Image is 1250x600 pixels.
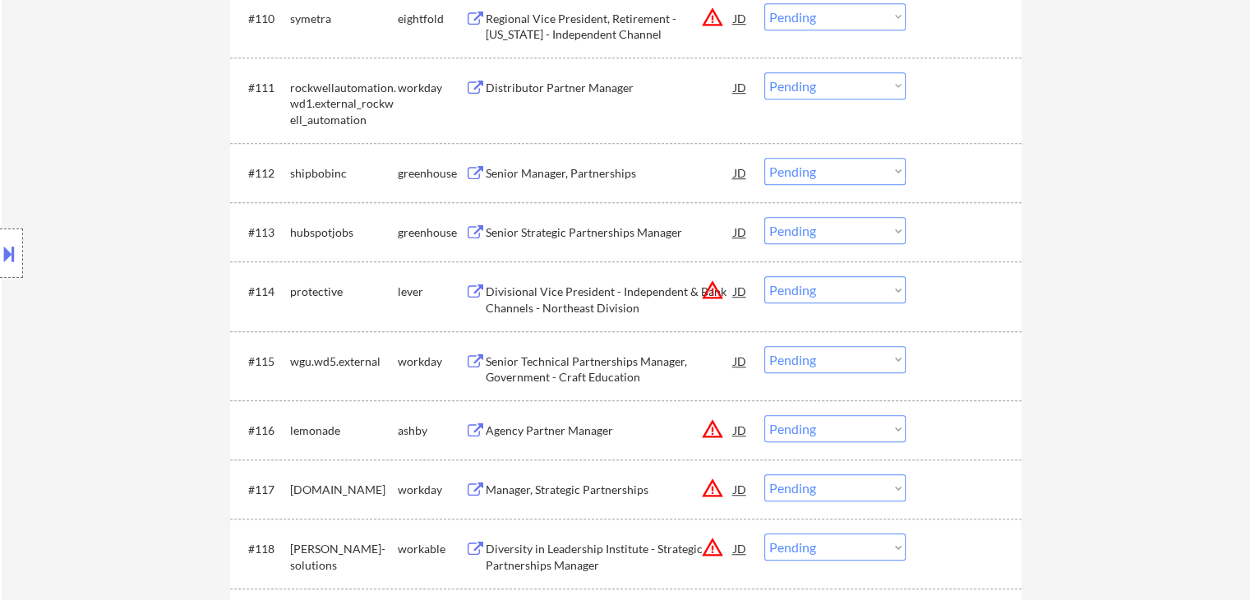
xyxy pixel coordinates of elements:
[398,482,465,498] div: workday
[732,276,749,306] div: JD
[248,11,277,27] div: #110
[732,346,749,376] div: JD
[398,541,465,557] div: workable
[398,80,465,96] div: workday
[398,284,465,300] div: lever
[486,353,734,385] div: Senior Technical Partnerships Manager, Government - Craft Education
[732,415,749,445] div: JD
[486,80,734,96] div: Distributor Partner Manager
[290,224,398,241] div: hubspotjobs
[290,165,398,182] div: shipbobinc
[398,422,465,439] div: ashby
[248,80,277,96] div: #111
[248,541,277,557] div: #118
[732,3,749,33] div: JD
[701,279,724,302] button: warning_amber
[732,533,749,563] div: JD
[290,353,398,370] div: wgu.wd5.external
[486,541,734,573] div: Diversity in Leadership Institute - Strategic Partnerships Manager
[701,477,724,500] button: warning_amber
[701,6,724,29] button: warning_amber
[290,284,398,300] div: protective
[732,474,749,504] div: JD
[486,165,734,182] div: Senior Manager, Partnerships
[732,217,749,247] div: JD
[486,224,734,241] div: Senior Strategic Partnerships Manager
[290,422,398,439] div: lemonade
[732,158,749,187] div: JD
[398,224,465,241] div: greenhouse
[486,422,734,439] div: Agency Partner Manager
[248,482,277,498] div: #117
[290,541,398,573] div: [PERSON_NAME]-solutions
[290,482,398,498] div: [DOMAIN_NAME]
[398,353,465,370] div: workday
[248,422,277,439] div: #116
[290,11,398,27] div: symetra
[701,418,724,441] button: warning_amber
[486,11,734,43] div: Regional Vice President, Retirement - [US_STATE] - Independent Channel
[701,536,724,559] button: warning_amber
[398,11,465,27] div: eightfold
[732,72,749,102] div: JD
[486,482,734,498] div: Manager, Strategic Partnerships
[398,165,465,182] div: greenhouse
[290,80,398,128] div: rockwellautomation.wd1.external_rockwell_automation
[486,284,734,316] div: Divisional Vice President - Independent & Bank Channels - Northeast Division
